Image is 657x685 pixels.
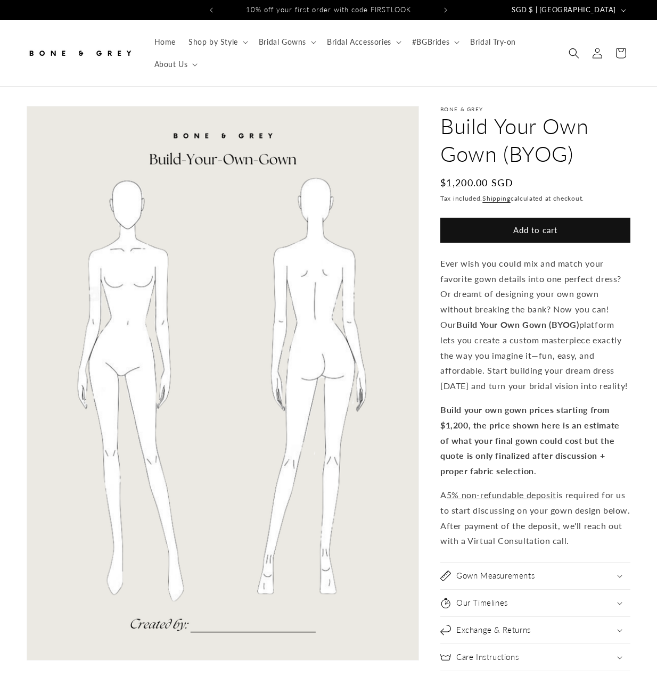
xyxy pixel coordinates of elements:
summary: Shop by Style [182,31,252,53]
summary: Our Timelines [440,590,630,616]
summary: About Us [148,53,202,76]
media-gallery: Gallery Viewer [27,106,419,661]
span: Bridal Gowns [259,37,306,47]
p: Bone & Grey [440,106,630,112]
span: 10% off your first order with code FIRSTLOOK [246,5,411,14]
strong: Build your own gown prices starting from $1,200, the price shown here is an estimate of what your... [440,405,620,476]
img: Bone and Grey Bridal [27,42,133,65]
summary: Search [562,42,586,65]
h2: Care Instructions [456,652,519,663]
a: Bridal Try-on [464,31,522,53]
summary: Bridal Gowns [252,31,321,53]
div: Tax included. calculated at checkout. [440,193,630,204]
p: A is required for us to start discussing on your gown design below. After payment of the deposit,... [440,488,630,549]
summary: Exchange & Returns [440,617,630,643]
h2: Exchange & Returns [456,625,531,636]
summary: Gown Measurements [440,563,630,589]
span: $1,200.00 SGD [440,176,513,190]
span: About Us [154,60,188,69]
h2: Our Timelines [456,598,508,608]
span: Bridal Try-on [470,37,516,47]
a: Home [148,31,182,53]
h2: Gown Measurements [456,571,535,581]
button: Add to cart [440,218,630,243]
span: Shop by Style [188,37,238,47]
p: . [440,402,630,479]
span: Bridal Accessories [327,37,391,47]
summary: Bridal Accessories [321,31,406,53]
span: 5% non-refundable deposit [447,490,556,500]
summary: Care Instructions [440,644,630,671]
summary: #BGBrides [406,31,464,53]
span: SGD $ | [GEOGRAPHIC_DATA] [512,5,616,15]
a: Shipping [482,194,511,202]
span: #BGBrides [412,37,449,47]
a: Bone and Grey Bridal [23,38,137,69]
span: Home [154,37,176,47]
strong: Build Your Own Gown (BYOG) [456,319,579,329]
h1: Build Your Own Gown (BYOG) [440,112,630,168]
p: Ever wish you could mix and match your favorite gown details into one perfect dress? Or dreamt of... [440,256,630,394]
